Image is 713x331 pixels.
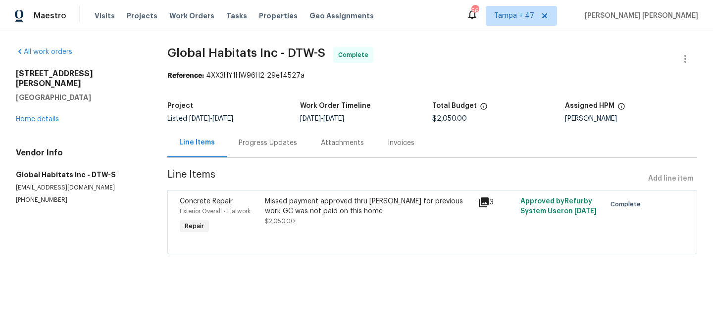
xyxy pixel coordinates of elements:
[478,196,514,208] div: 3
[167,170,644,188] span: Line Items
[34,11,66,21] span: Maestro
[16,148,144,158] h4: Vendor Info
[581,11,698,21] span: [PERSON_NAME] [PERSON_NAME]
[300,115,344,122] span: -
[309,11,374,21] span: Geo Assignments
[321,138,364,148] div: Attachments
[16,184,144,192] p: [EMAIL_ADDRESS][DOMAIN_NAME]
[212,115,233,122] span: [DATE]
[16,93,144,102] h5: [GEOGRAPHIC_DATA]
[189,115,233,122] span: -
[574,208,597,215] span: [DATE]
[338,50,372,60] span: Complete
[16,196,144,204] p: [PHONE_NUMBER]
[388,138,414,148] div: Invoices
[180,198,233,205] span: Concrete Repair
[300,115,321,122] span: [DATE]
[16,116,59,123] a: Home details
[189,115,210,122] span: [DATE]
[16,170,144,180] h5: Global Habitats Inc - DTW-S
[167,71,697,81] div: 4XX3HY1HW96H2-29e14527a
[300,102,371,109] h5: Work Order Timeline
[167,115,233,122] span: Listed
[180,208,251,214] span: Exterior Overall - Flatwork
[181,221,208,231] span: Repair
[265,196,472,216] div: Missed payment approved thru [PERSON_NAME] for previous work GC was not paid on this home
[617,102,625,115] span: The hpm assigned to this work order.
[167,102,193,109] h5: Project
[239,138,297,148] div: Progress Updates
[432,115,467,122] span: $2,050.00
[323,115,344,122] span: [DATE]
[565,115,697,122] div: [PERSON_NAME]
[167,47,325,59] span: Global Habitats Inc - DTW-S
[95,11,115,21] span: Visits
[167,72,204,79] b: Reference:
[471,6,478,16] div: 567
[127,11,157,21] span: Projects
[265,218,295,224] span: $2,050.00
[169,11,214,21] span: Work Orders
[16,69,144,89] h2: [STREET_ADDRESS][PERSON_NAME]
[520,198,597,215] span: Approved by Refurby System User on
[565,102,614,109] h5: Assigned HPM
[480,102,488,115] span: The total cost of line items that have been proposed by Opendoor. This sum includes line items th...
[432,102,477,109] h5: Total Budget
[494,11,534,21] span: Tampa + 47
[611,199,645,209] span: Complete
[16,48,72,55] a: All work orders
[179,138,215,147] div: Line Items
[226,12,247,19] span: Tasks
[259,11,298,21] span: Properties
